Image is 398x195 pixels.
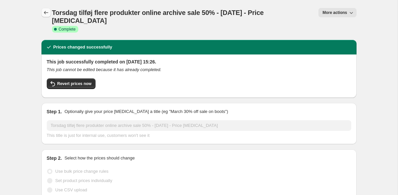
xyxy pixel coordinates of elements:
span: Complete [59,27,76,32]
span: Torsdag tilføj flere produkter online archive sale 50% - [DATE] - Price [MEDICAL_DATA] [52,9,264,24]
p: Select how the prices should change [64,155,135,161]
span: Use CSV upload [55,187,87,192]
span: Revert prices now [57,81,92,86]
button: Price change jobs [41,8,51,17]
h2: Prices changed successfully [53,44,112,50]
span: This title is just for internal use, customers won't see it [47,133,150,138]
span: Use bulk price change rules [55,169,108,174]
i: This job cannot be edited because it has already completed. [47,67,162,72]
input: 30% off holiday sale [47,120,351,131]
h2: Step 1. [47,108,62,115]
span: More actions [322,10,347,15]
h2: Step 2. [47,155,62,161]
h2: This job successfully completed on [DATE] 15:26. [47,58,351,65]
span: Set product prices individually [55,178,112,183]
button: Revert prices now [47,78,96,89]
button: More actions [318,8,356,17]
p: Optionally give your price [MEDICAL_DATA] a title (eg "March 30% off sale on boots") [64,108,228,115]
